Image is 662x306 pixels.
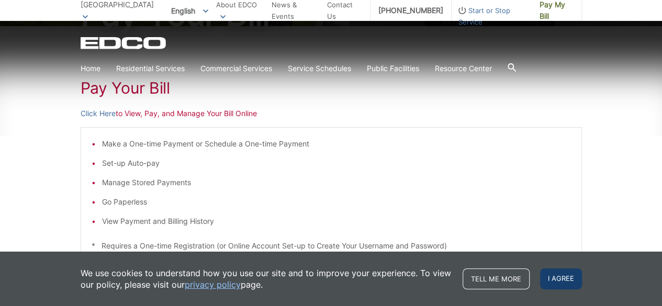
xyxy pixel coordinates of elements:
[81,108,582,119] p: to View, Pay, and Manage Your Bill Online
[102,138,571,150] li: Make a One-time Payment or Schedule a One-time Payment
[200,63,272,74] a: Commercial Services
[163,2,216,19] span: English
[367,63,419,74] a: Public Facilities
[185,279,241,290] a: privacy policy
[92,240,571,252] p: * Requires a One-time Registration (or Online Account Set-up to Create Your Username and Password)
[81,78,582,97] h1: Pay Your Bill
[102,196,571,208] li: Go Paperless
[81,108,116,119] a: Click Here
[463,268,530,289] a: Tell me more
[102,157,571,169] li: Set-up Auto-pay
[116,63,185,74] a: Residential Services
[81,63,100,74] a: Home
[435,63,492,74] a: Resource Center
[102,216,571,227] li: View Payment and Billing History
[81,267,452,290] p: We use cookies to understand how you use our site and to improve your experience. To view our pol...
[540,268,582,289] span: I agree
[288,63,351,74] a: Service Schedules
[81,37,167,49] a: EDCD logo. Return to the homepage.
[102,177,571,188] li: Manage Stored Payments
